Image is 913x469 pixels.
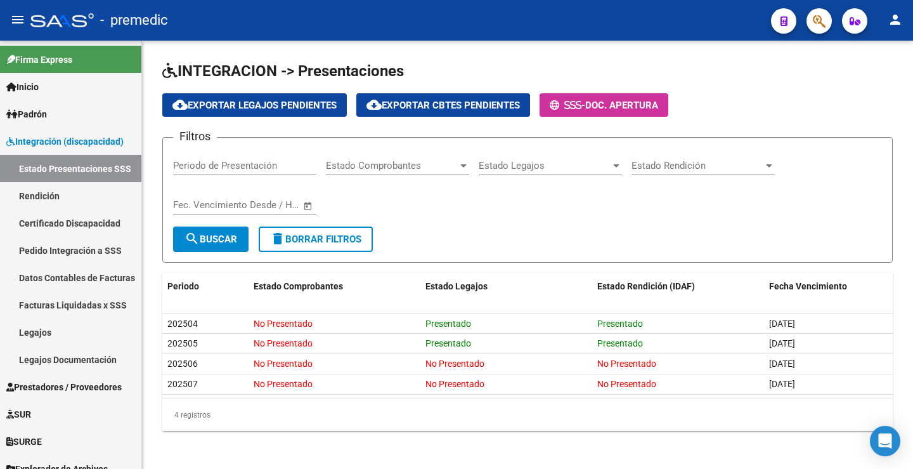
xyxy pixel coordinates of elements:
[769,319,795,329] span: [DATE]
[597,359,656,369] span: No Presentado
[597,281,695,291] span: Estado Rendición (IDAF)
[597,319,643,329] span: Presentado
[259,227,373,252] button: Borrar Filtros
[167,359,198,369] span: 202506
[550,100,585,111] span: -
[597,379,656,389] span: No Presentado
[162,399,893,431] div: 4 registros
[167,338,198,348] span: 202505
[425,319,471,329] span: Presentado
[185,231,200,246] mat-icon: search
[366,97,382,112] mat-icon: cloud_download
[888,12,903,27] mat-icon: person
[425,338,471,348] span: Presentado
[870,426,900,456] div: Open Intercom Messenger
[6,53,72,67] span: Firma Express
[6,435,42,449] span: SURGE
[764,273,893,300] datatable-header-cell: Fecha Vencimiento
[479,160,611,171] span: Estado Legajos
[185,234,237,245] span: Buscar
[597,338,643,348] span: Presentado
[162,273,249,300] datatable-header-cell: Periodo
[173,199,224,211] input: Fecha inicio
[769,379,795,389] span: [DATE]
[167,379,198,389] span: 202507
[10,12,25,27] mat-icon: menu
[585,100,658,111] span: Doc. Apertura
[167,319,198,329] span: 202504
[425,379,484,389] span: No Presentado
[769,338,795,348] span: [DATE]
[254,281,343,291] span: Estado Comprobantes
[162,62,404,80] span: INTEGRACION -> Presentaciones
[270,231,285,246] mat-icon: delete
[162,93,347,117] button: Exportar Legajos Pendientes
[769,281,847,291] span: Fecha Vencimiento
[172,100,337,111] span: Exportar Legajos Pendientes
[6,380,122,394] span: Prestadores / Proveedores
[326,160,458,171] span: Estado Comprobantes
[6,107,47,121] span: Padrón
[236,199,297,211] input: Fecha fin
[592,273,764,300] datatable-header-cell: Estado Rendición (IDAF)
[425,359,484,369] span: No Presentado
[540,93,668,117] button: -Doc. Apertura
[173,128,217,145] h3: Filtros
[631,160,763,171] span: Estado Rendición
[270,234,361,245] span: Borrar Filtros
[100,6,168,34] span: - premedic
[254,359,313,369] span: No Presentado
[366,100,520,111] span: Exportar Cbtes Pendientes
[425,281,488,291] span: Estado Legajos
[254,338,313,348] span: No Presentado
[301,199,316,213] button: Open calendar
[769,359,795,369] span: [DATE]
[6,135,124,149] span: Integración (discapacidad)
[254,379,313,389] span: No Presentado
[167,281,199,291] span: Periodo
[6,407,31,421] span: SUR
[173,227,249,252] button: Buscar
[356,93,530,117] button: Exportar Cbtes Pendientes
[254,319,313,329] span: No Presentado
[249,273,420,300] datatable-header-cell: Estado Comprobantes
[6,80,39,94] span: Inicio
[172,97,188,112] mat-icon: cloud_download
[420,273,592,300] datatable-header-cell: Estado Legajos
